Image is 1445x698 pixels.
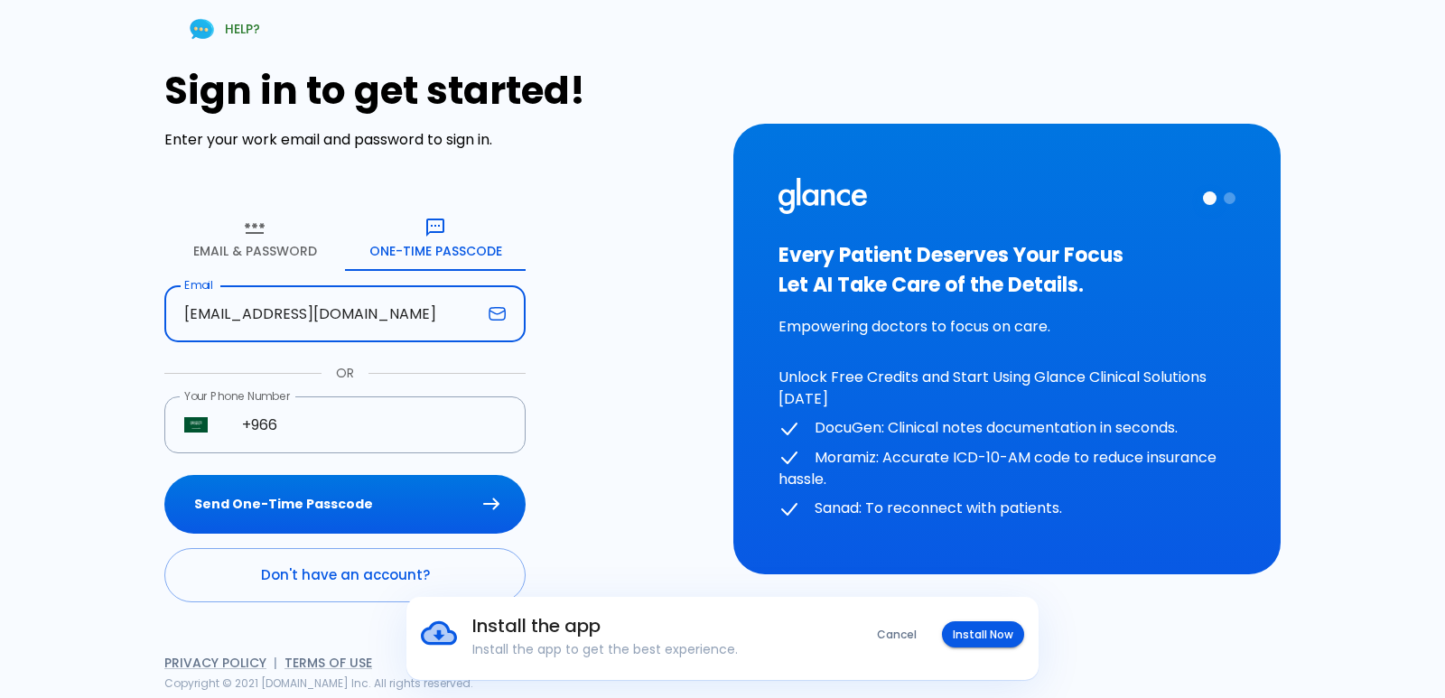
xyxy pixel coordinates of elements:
[345,206,526,271] button: One-Time Passcode
[164,675,473,691] span: Copyright © 2021 [DOMAIN_NAME] Inc. All rights reserved.
[164,69,712,113] h1: Sign in to get started!
[336,364,354,382] p: OR
[866,621,928,647] button: Cancel
[778,240,1235,300] h3: Every Patient Deserves Your Focus Let AI Take Care of the Details.
[164,548,526,602] a: Don't have an account?
[186,14,218,45] img: Chat Support
[472,640,818,658] p: Install the app to get the best experience.
[184,417,208,433] img: Saudi Arabia
[164,285,481,342] input: dr.ahmed@clinic.com
[778,417,1235,440] p: DocuGen: Clinical notes documentation in seconds.
[177,406,215,444] button: Select country
[164,129,712,151] p: Enter your work email and password to sign in.
[778,316,1235,338] p: Empowering doctors to focus on care.
[778,498,1235,520] p: Sanad: To reconnect with patients.
[778,367,1235,410] p: Unlock Free Credits and Start Using Glance Clinical Solutions [DATE]
[164,475,526,534] button: Send One-Time Passcode
[164,206,345,271] button: Email & Password
[184,277,213,293] label: Email
[472,611,818,640] h6: Install the app
[184,388,291,404] label: Your Phone Number
[778,447,1235,491] p: Moramiz: Accurate ICD-10-AM code to reduce insurance hassle.
[164,6,282,52] a: HELP?
[942,621,1024,647] button: Install Now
